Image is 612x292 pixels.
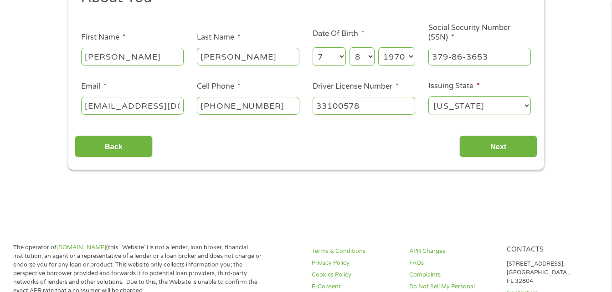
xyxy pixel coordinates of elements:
[313,29,365,39] label: Date Of Birth
[81,33,126,42] label: First Name
[428,23,531,42] label: Social Security Number (SSN)
[81,82,107,91] label: Email
[197,48,299,65] input: Smith
[312,259,398,267] a: Privacy Policy
[313,82,399,91] label: Driver License Number
[409,259,496,267] a: FAQs
[312,271,398,279] a: Cookies Policy
[428,81,480,91] label: Issuing State
[57,244,106,251] a: [DOMAIN_NAME]
[312,282,398,291] a: E-Consent
[81,97,184,114] input: john@gmail.com
[81,48,184,65] input: John
[507,260,593,286] p: [STREET_ADDRESS], [GEOGRAPHIC_DATA], FL 32804.
[507,246,593,254] h4: Contacts
[428,48,531,65] input: 078-05-1120
[197,97,299,114] input: (541) 754-3010
[197,82,241,91] label: Cell Phone
[409,271,496,279] a: Complaints
[409,247,496,256] a: APR Charges
[312,247,398,256] a: Terms & Conditions
[459,136,537,158] input: Next
[75,136,153,158] input: Back
[197,33,241,42] label: Last Name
